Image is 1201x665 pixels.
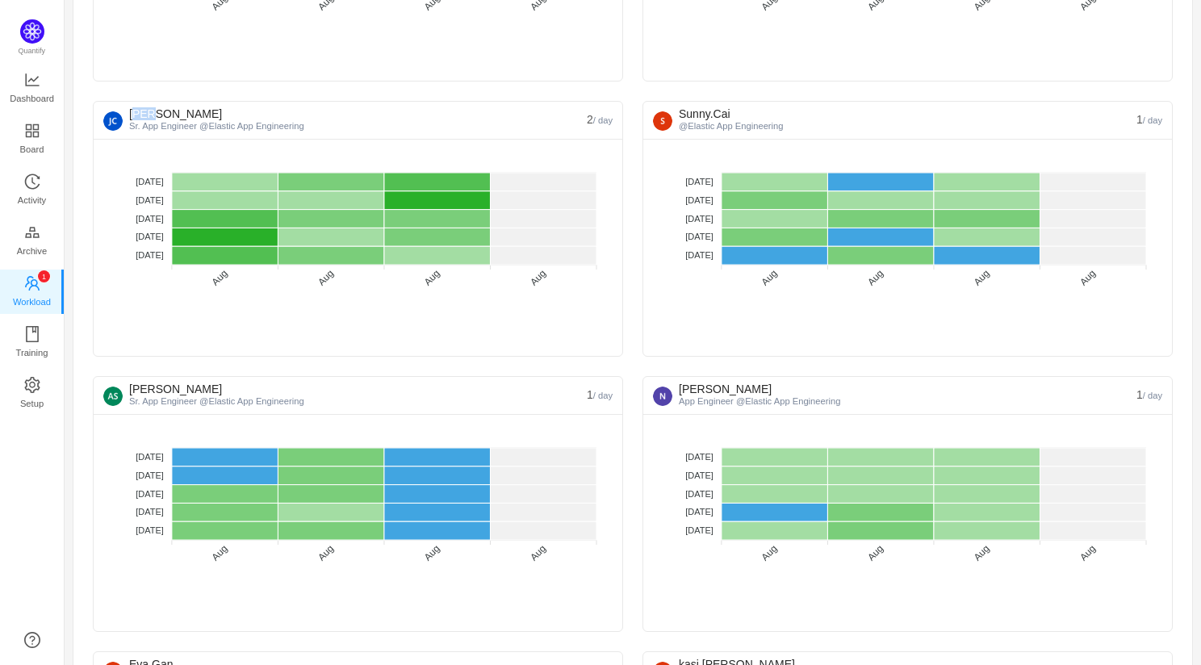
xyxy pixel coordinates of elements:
[103,102,587,139] div: [PERSON_NAME]
[528,267,548,287] tspan: Aug
[136,195,164,205] tspan: [DATE]
[1078,267,1098,287] tspan: Aug
[10,82,54,115] span: Dashboard
[1143,391,1162,400] small: / day
[24,224,40,240] i: icon: gold
[24,326,40,342] i: icon: book
[210,267,230,287] tspan: Aug
[24,174,40,190] i: icon: history
[685,213,713,223] tspan: [DATE]
[685,177,713,186] tspan: [DATE]
[422,267,442,287] tspan: Aug
[685,471,713,480] tspan: [DATE]
[760,267,780,287] tspan: Aug
[24,123,40,156] a: Board
[1143,115,1162,125] small: / day
[136,525,164,535] tspan: [DATE]
[136,471,164,480] tspan: [DATE]
[865,267,885,287] tspan: Aug
[13,286,51,318] span: Workload
[593,391,613,400] small: / day
[653,377,1136,414] div: [PERSON_NAME]
[685,195,713,205] tspan: [DATE]
[679,121,784,131] small: @Elastic App Engineering
[865,542,885,563] tspan: Aug
[760,542,780,563] tspan: Aug
[24,276,40,308] a: icon: teamWorkload
[136,213,164,223] tspan: [DATE]
[129,396,304,406] small: Sr. App Engineer @Elastic App Engineering
[24,378,40,410] a: Setup
[24,72,40,88] i: icon: line-chart
[38,270,50,282] sup: 1
[210,542,230,563] tspan: Aug
[685,488,713,498] tspan: [DATE]
[136,488,164,498] tspan: [DATE]
[679,396,840,406] small: App Engineer @Elastic App Engineering
[20,19,44,44] img: Quantify
[1136,388,1162,401] span: 1
[24,123,40,139] i: icon: appstore
[685,452,713,462] tspan: [DATE]
[653,387,672,406] img: c2e119b498dca44df6fabce458a84029
[422,542,442,563] tspan: Aug
[528,542,548,563] tspan: Aug
[18,184,46,216] span: Activity
[17,235,47,267] span: Archive
[24,632,40,648] a: icon: question-circle
[1136,113,1162,126] span: 1
[15,337,48,369] span: Training
[136,232,164,241] tspan: [DATE]
[24,73,40,105] a: Dashboard
[20,133,44,165] span: Board
[972,267,992,287] tspan: Aug
[24,377,40,393] i: icon: setting
[103,111,123,131] img: 610cd16de2ec133c52adc5730c6dae69
[685,232,713,241] tspan: [DATE]
[103,387,123,406] img: AS-5.png
[972,542,992,563] tspan: Aug
[24,327,40,359] a: Training
[593,115,613,125] small: / day
[685,525,713,535] tspan: [DATE]
[653,102,1136,139] div: Sunny.Cai
[316,267,336,287] tspan: Aug
[136,177,164,186] tspan: [DATE]
[24,174,40,207] a: Activity
[19,47,46,55] span: Quantify
[20,387,44,420] span: Setup
[136,452,164,462] tspan: [DATE]
[587,113,613,126] span: 2
[136,250,164,260] tspan: [DATE]
[24,275,40,291] i: icon: team
[24,225,40,257] a: Archive
[136,507,164,517] tspan: [DATE]
[129,121,304,131] small: Sr. App Engineer @Elastic App Engineering
[316,542,336,563] tspan: Aug
[685,250,713,260] tspan: [DATE]
[41,270,45,282] p: 1
[103,377,587,414] div: [PERSON_NAME]
[587,388,613,401] span: 1
[685,507,713,517] tspan: [DATE]
[1078,542,1098,563] tspan: Aug
[653,111,672,131] img: 55b9a1b5248eb2d6ab75f88828f44957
